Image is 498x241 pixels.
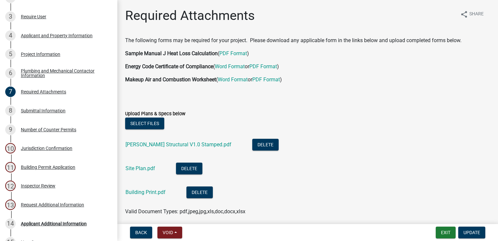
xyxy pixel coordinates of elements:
div: 7 [5,87,16,97]
i: share [460,10,468,18]
div: 4 [5,30,16,41]
button: shareShare [455,8,489,21]
wm-modal-confirm: Delete Document [186,190,213,196]
strong: Sample Manual J Heat Loss Calculation [125,50,218,56]
button: Delete [252,139,279,151]
p: ( or ) [125,76,490,84]
div: Applicant and Property Information [21,33,93,38]
div: Required Attachments [21,89,66,94]
a: Site Plan.pdf [125,165,155,171]
span: Share [469,10,484,18]
button: Exit [436,227,456,238]
strong: Makeup Air and Combustion Worksheet [125,76,216,83]
div: Plumbing and Mechanical Contactor Information [21,69,107,78]
strong: Energy Code Certificate of Compliance [125,63,213,70]
span: Back [135,230,147,235]
div: 5 [5,49,16,59]
button: Delete [176,163,202,174]
a: PDF Format [219,50,247,56]
p: ( ) [125,50,490,57]
a: Word Format [215,63,245,70]
span: Valid Document Types: pdf,jpeg,jpg,xls,doc,docx,xlsx [125,208,245,215]
div: Jurisdiction Confirmation [21,146,72,151]
div: Require User [21,14,46,19]
a: PDF Format [252,76,280,83]
a: PDF Format [249,63,277,70]
label: Upload Plans & Specs below [125,112,185,116]
p: The following forms may be required for your project. Please download any applicable form in the ... [125,37,490,44]
div: 3 [5,11,16,22]
wm-modal-confirm: Delete Document [176,166,202,172]
button: Back [130,227,152,238]
button: Void [157,227,182,238]
a: Word Format [218,76,248,83]
h1: Required Attachments [125,8,255,24]
button: Select files [125,118,164,129]
div: 13 [5,200,16,210]
button: Delete [186,186,213,198]
span: Update [463,230,480,235]
span: Void [163,230,173,235]
div: 6 [5,68,16,78]
p: ( or ) [125,63,490,71]
div: Applicant Additional Information [21,221,87,226]
div: Number of Counter Permits [21,127,76,132]
div: Submittal Information [21,108,66,113]
div: 12 [5,181,16,191]
a: [PERSON_NAME] Structural V1.0 Stamped.pdf [125,141,231,148]
button: Update [458,227,485,238]
div: 10 [5,143,16,153]
div: 9 [5,124,16,135]
div: Building Permit Application [21,165,75,169]
div: 11 [5,162,16,172]
div: Request Additional Information [21,202,84,207]
div: Inspector Review [21,184,55,188]
div: Project Information [21,52,60,56]
div: 14 [5,218,16,229]
a: Building Print.pdf [125,189,166,195]
div: 8 [5,105,16,116]
wm-modal-confirm: Delete Document [252,142,279,148]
